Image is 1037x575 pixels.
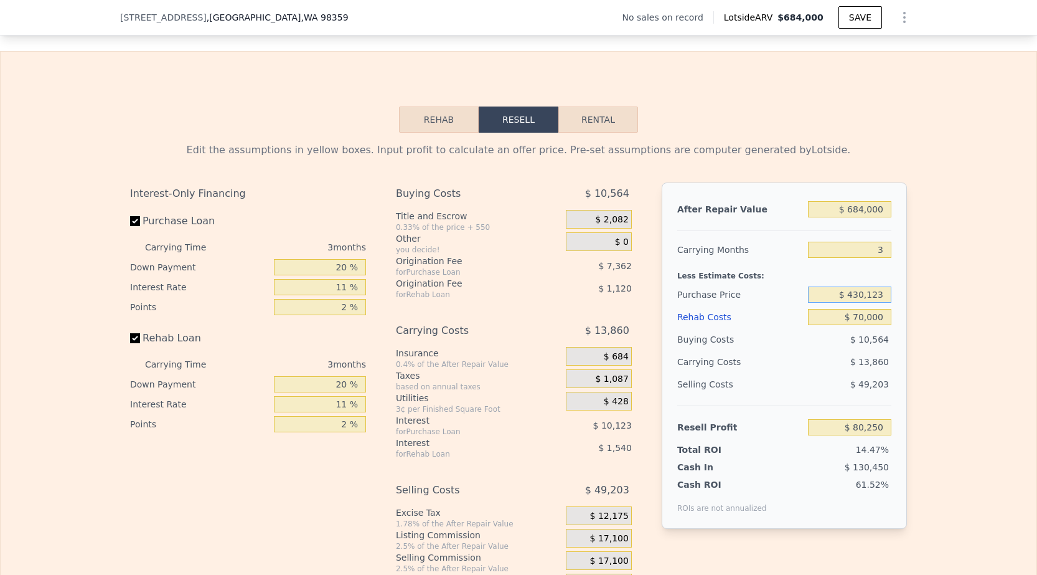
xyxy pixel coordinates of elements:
[677,283,803,306] div: Purchase Price
[677,478,767,491] div: Cash ROI
[396,232,561,245] div: Other
[677,416,803,439] div: Resell Profit
[677,328,803,351] div: Buying Costs
[396,479,535,501] div: Selling Costs
[677,461,755,473] div: Cash In
[598,443,631,453] span: $ 1,540
[396,427,535,437] div: for Purchase Loan
[598,283,631,293] span: $ 1,120
[677,261,891,283] div: Less Estimate Costs:
[130,257,269,277] div: Down Payment
[677,351,755,373] div: Carrying Costs
[396,347,561,359] div: Insurance
[396,183,535,205] div: Buying Costs
[145,354,226,374] div: Carrying Time
[145,237,226,257] div: Carrying Time
[585,479,629,501] span: $ 49,203
[590,556,629,567] span: $ 17,100
[396,267,535,277] div: for Purchase Loan
[399,107,479,133] button: Rehab
[724,11,777,24] span: Lotside ARV
[396,529,561,541] div: Listing Commission
[396,551,561,564] div: Selling Commission
[130,333,140,343] input: Rehab Loan
[677,444,755,456] div: Total ROI
[130,297,269,317] div: Points
[396,506,561,519] div: Excise Tax
[396,245,561,255] div: you decide!
[231,354,366,374] div: 3 months
[130,374,269,394] div: Down Payment
[615,237,629,248] span: $ 0
[396,277,535,290] div: Origination Fee
[396,369,561,382] div: Taxes
[604,351,629,363] span: $ 684
[207,11,349,24] span: , [GEOGRAPHIC_DATA]
[598,261,631,271] span: $ 7,362
[396,290,535,300] div: for Rehab Loan
[396,382,561,392] div: based on annual taxes
[130,210,269,232] label: Purchase Loan
[396,222,561,232] div: 0.33% of the price + 550
[130,277,269,297] div: Interest Rate
[396,404,561,414] div: 3¢ per Finished Square Foot
[231,237,366,257] div: 3 months
[677,306,803,328] div: Rehab Costs
[845,462,889,472] span: $ 130,450
[838,6,882,29] button: SAVE
[590,533,629,544] span: $ 17,100
[130,143,907,158] div: Edit the assumptions in yellow boxes. Input profit to calculate an offer price. Pre-set assumptio...
[558,107,638,133] button: Rental
[677,491,767,513] div: ROIs are not annualized
[585,320,629,342] span: $ 13,860
[396,449,535,459] div: for Rehab Loan
[396,320,535,342] div: Carrying Costs
[396,519,561,529] div: 1.78% of the After Repair Value
[590,511,629,522] span: $ 12,175
[301,12,348,22] span: , WA 98359
[130,394,269,414] div: Interest Rate
[595,374,628,385] span: $ 1,087
[850,357,889,367] span: $ 13,860
[585,183,629,205] span: $ 10,564
[677,198,803,221] div: After Repair Value
[622,11,713,24] div: No sales on record
[396,437,535,449] div: Interest
[593,421,632,430] span: $ 10,123
[396,392,561,404] div: Utilities
[479,107,558,133] button: Resell
[396,210,561,222] div: Title and Escrow
[604,396,629,407] span: $ 428
[130,183,366,205] div: Interest-Only Financing
[130,414,269,434] div: Points
[850,335,889,345] span: $ 10,564
[130,216,140,226] input: Purchase Loan
[130,327,269,349] label: Rehab Loan
[777,12,823,22] span: $684,000
[396,359,561,369] div: 0.4% of the After Repair Value
[856,445,889,455] span: 14.47%
[396,541,561,551] div: 2.5% of the After Repair Value
[892,5,917,30] button: Show Options
[396,255,535,267] div: Origination Fee
[396,414,535,427] div: Interest
[856,480,889,490] span: 61.52%
[677,373,803,396] div: Selling Costs
[120,11,207,24] span: [STREET_ADDRESS]
[850,379,889,389] span: $ 49,203
[396,564,561,574] div: 2.5% of the After Repair Value
[677,239,803,261] div: Carrying Months
[595,214,628,226] span: $ 2,082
